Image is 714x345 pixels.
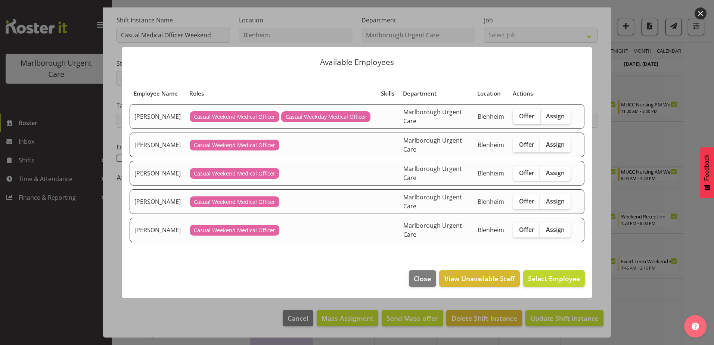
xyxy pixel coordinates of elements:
span: Blenheim [478,226,504,234]
span: Marlborough Urgent Care [403,165,462,182]
div: Skills [381,89,394,98]
span: Offer [519,112,534,120]
span: Casual Weekend Medical Officer [194,170,275,178]
div: Roles [189,89,372,98]
span: Assign [546,112,565,120]
td: [PERSON_NAME] [130,189,185,214]
span: Casual Weekend Medical Officer [194,226,275,234]
span: Offer [519,226,534,233]
td: [PERSON_NAME] [130,104,185,129]
p: Available Employees [129,58,585,66]
span: Casual Weekend Medical Officer [194,198,275,206]
span: Casual Weekday Medical Officer [286,113,366,121]
span: Casual Weekend Medical Officer [194,113,275,121]
div: Employee Name [134,89,181,98]
span: Feedback [704,155,710,181]
span: Marlborough Urgent Care [403,136,462,153]
td: [PERSON_NAME] [130,133,185,157]
div: Actions [513,89,571,98]
span: Assign [546,226,565,233]
button: Select Employee [523,270,585,287]
span: Close [414,274,431,283]
span: Blenheim [478,141,504,149]
button: Close [409,270,436,287]
span: Select Employee [528,274,580,283]
span: Blenheim [478,169,504,177]
span: Casual Weekend Medical Officer [194,141,275,149]
span: Marlborough Urgent Care [403,221,462,239]
span: Marlborough Urgent Care [403,193,462,210]
span: Marlborough Urgent Care [403,108,462,125]
span: Blenheim [478,112,504,121]
td: [PERSON_NAME] [130,218,185,242]
span: Assign [546,141,565,148]
span: Offer [519,198,534,205]
button: View Unavailable Staff [439,270,519,287]
td: [PERSON_NAME] [130,161,185,186]
div: Location [477,89,504,98]
span: Assign [546,198,565,205]
img: help-xxl-2.png [692,323,699,330]
div: Department [403,89,469,98]
button: Feedback - Show survey [700,147,714,198]
span: Offer [519,169,534,177]
span: Offer [519,141,534,148]
span: View Unavailable Staff [444,274,515,283]
span: Blenheim [478,198,504,206]
span: Assign [546,169,565,177]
